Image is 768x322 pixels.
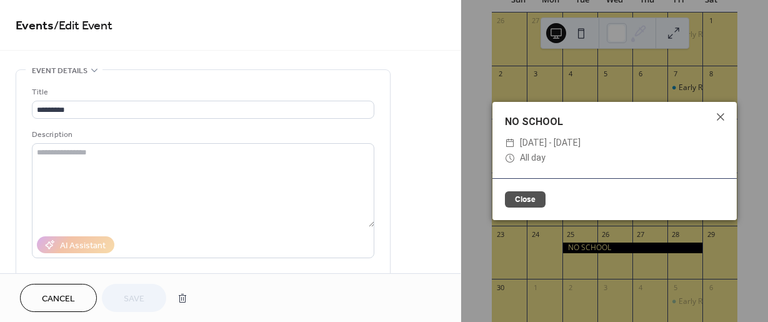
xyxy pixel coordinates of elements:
[16,14,54,38] a: Events
[32,64,87,78] span: Event details
[520,151,546,166] span: All day
[505,136,515,151] div: ​
[42,293,75,306] span: Cancel
[54,14,112,38] span: / Edit Event
[520,136,581,151] span: [DATE] - [DATE]
[32,128,372,141] div: Description
[32,86,372,99] div: Title
[505,191,546,208] button: Close
[20,284,97,312] button: Cancel
[492,114,737,129] div: NO SCHOOL
[505,151,515,166] div: ​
